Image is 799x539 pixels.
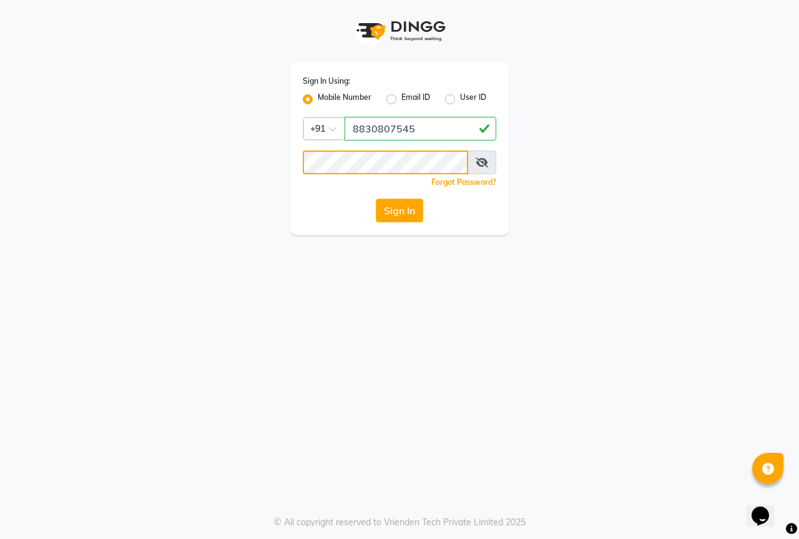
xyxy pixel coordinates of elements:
[303,151,468,174] input: Username
[460,92,486,107] label: User ID
[401,92,430,107] label: Email ID
[376,199,423,222] button: Sign In
[303,76,350,87] label: Sign In Using:
[431,177,496,187] a: Forgot Password?
[318,92,371,107] label: Mobile Number
[345,117,496,141] input: Username
[350,12,449,49] img: logo1.svg
[747,489,787,527] iframe: chat widget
